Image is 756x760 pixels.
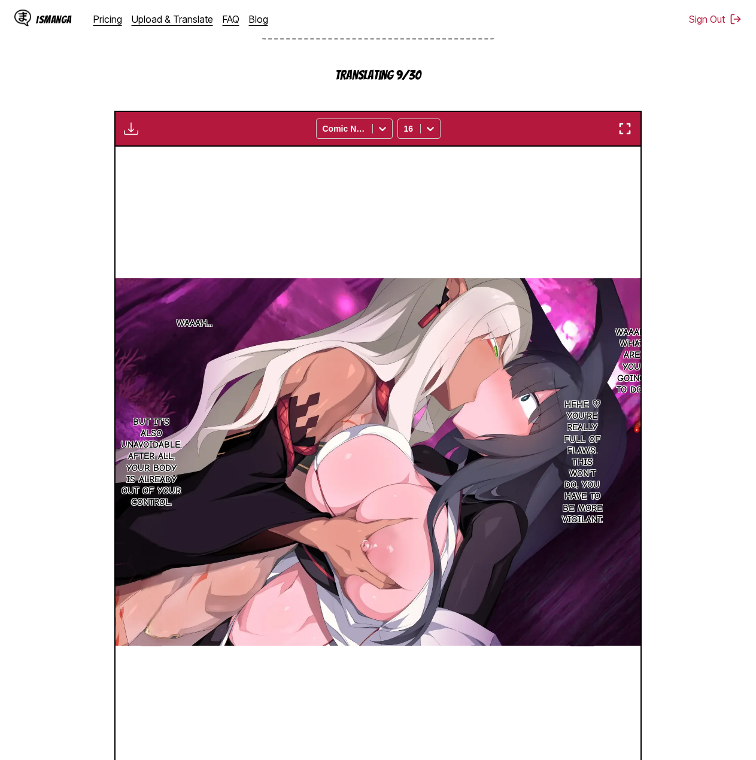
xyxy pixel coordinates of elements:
a: Pricing [93,13,122,25]
p: Waaah! What are you going to do? [613,324,651,398]
img: IsManga Logo [14,10,31,26]
img: Enter fullscreen [618,121,632,136]
div: IsManga [36,14,72,25]
a: FAQ [223,13,239,25]
img: Download translated images [124,121,138,136]
p: Waaah... [174,315,215,332]
button: Sign Out [689,13,742,25]
a: Blog [249,13,268,25]
a: IsManga LogoIsManga [14,10,93,29]
p: Hehe ♡ You're really full of flaws. This won't do, you have to be more vigilant. [560,397,605,528]
p: Translating 9/30 [258,68,497,82]
img: Manga Panel [116,278,640,646]
a: Upload & Translate [132,13,213,25]
p: But it's also unavoidable, after all, your body is already out of your control. [119,414,184,511]
img: Sign out [730,13,742,25]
